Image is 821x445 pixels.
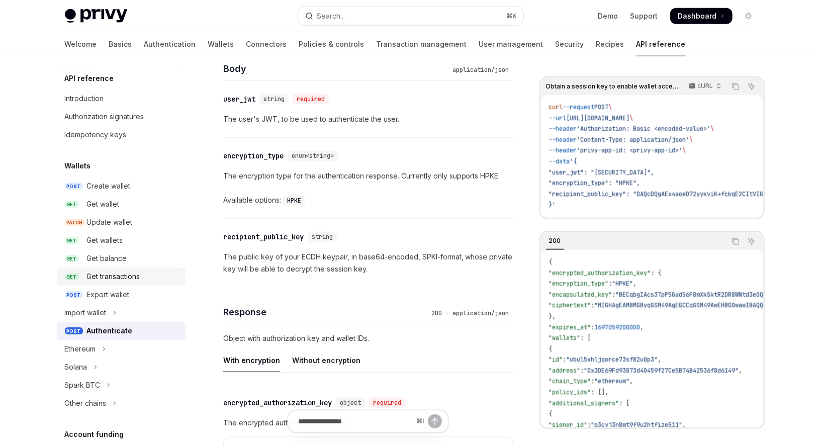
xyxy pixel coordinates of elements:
a: Introduction [57,90,186,108]
span: }, [549,312,556,320]
a: Support [630,11,658,21]
div: Get wallets [87,234,123,246]
a: Authorization signatures [57,108,186,126]
div: Other chains [65,397,107,409]
div: With encryption [223,348,280,372]
div: Update wallet [87,216,133,228]
button: Ask AI [745,80,758,93]
span: [URL][DOMAIN_NAME] [567,114,630,122]
span: "id" [549,355,563,364]
a: Basics [109,32,132,56]
span: "encapsulated_key" [549,291,612,299]
span: : [], [591,388,609,396]
span: , [658,355,662,364]
span: "encryption_type" [549,280,609,288]
div: Get wallet [87,198,120,210]
span: "ciphertext" [549,301,591,309]
span: "address" [549,367,581,375]
h4: Body [223,62,449,75]
button: Open search [298,7,523,25]
a: Dashboard [670,8,733,24]
a: API reference [636,32,686,56]
span: Dashboard [678,11,717,21]
span: "0x3DE69Fd93873d40459f27Ce5B74B42536f8d6149" [584,367,739,375]
span: 'Content-Type: application/json' [577,136,690,144]
span: }' [549,201,556,209]
div: Introduction [65,93,104,105]
button: Toggle Ethereum section [57,340,186,358]
div: Authenticate [87,325,133,337]
span: 'privy-app-id: <privy-app-id>' [577,146,683,154]
a: GETGet wallet [57,195,186,213]
span: 'Authorization: Basic <encoded-value>' [577,125,711,133]
a: Security [556,32,584,56]
button: Send message [428,414,442,428]
span: "encryption_type": "HPKE", [549,179,641,187]
span: GET [65,237,79,244]
span: "p3cyj3n8mt9f9u2htfize511" [591,421,683,429]
div: Solana [65,361,87,373]
span: \ [630,114,633,122]
div: Available options: [223,194,513,206]
a: Welcome [65,32,97,56]
button: Ask AI [745,235,758,248]
span: "signer_id" [549,421,588,429]
span: POST [595,103,609,111]
h5: Wallets [65,160,91,172]
span: "HPKE" [612,280,633,288]
div: Without encryption [292,348,360,372]
span: --header [549,146,577,154]
p: The encryption type for the authentication response. Currently only supports HPKE. [223,170,513,182]
p: The public key of your ECDH keypair, in base64-encoded, SPKI-format, whose private key will be ab... [223,251,513,275]
span: : [591,301,595,309]
span: GET [65,255,79,262]
span: : [ [581,334,591,342]
span: : [588,421,591,429]
span: , [630,377,633,385]
span: \ [683,146,686,154]
div: user_jwt [223,94,255,104]
span: "chain_type" [549,377,591,385]
div: 200 [546,235,564,247]
div: Get transactions [87,271,140,283]
span: , [683,421,686,429]
div: encrypted_authorization_key [223,398,332,408]
a: Demo [598,11,618,21]
span: \ [609,103,612,111]
span: PATCH [65,219,85,226]
button: Toggle dark mode [741,8,757,24]
span: 1697059200000 [595,323,641,331]
span: : [612,291,616,299]
h5: Account funding [65,428,124,440]
a: GETGet transactions [57,268,186,286]
span: , [633,280,637,288]
div: Get balance [87,252,127,264]
span: POST [65,327,83,335]
a: Idempotency keys [57,126,186,144]
div: encryption_type [223,151,284,161]
a: PATCHUpdate wallet [57,213,186,231]
span: \ [711,125,714,133]
span: --url [549,114,567,122]
span: : { [651,269,662,277]
a: POSTExport wallet [57,286,186,304]
span: "policy_ids" [549,388,591,396]
span: : [581,367,584,375]
span: , [739,367,743,375]
button: Copy the contents from the code block [729,80,742,93]
a: GETGet wallets [57,231,186,249]
a: User management [479,32,543,56]
a: Wallets [208,32,234,56]
a: Recipes [596,32,624,56]
span: GET [65,273,79,281]
div: required [369,398,405,408]
code: HPKE [283,196,305,206]
h4: Response [223,305,428,319]
input: Ask a question... [298,410,412,432]
span: : [ [619,399,630,407]
div: Create wallet [87,180,131,192]
span: string [312,233,333,241]
span: "expires_at" [549,323,591,331]
img: light logo [65,9,127,23]
span: "encrypted_authorization_key" [549,269,651,277]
